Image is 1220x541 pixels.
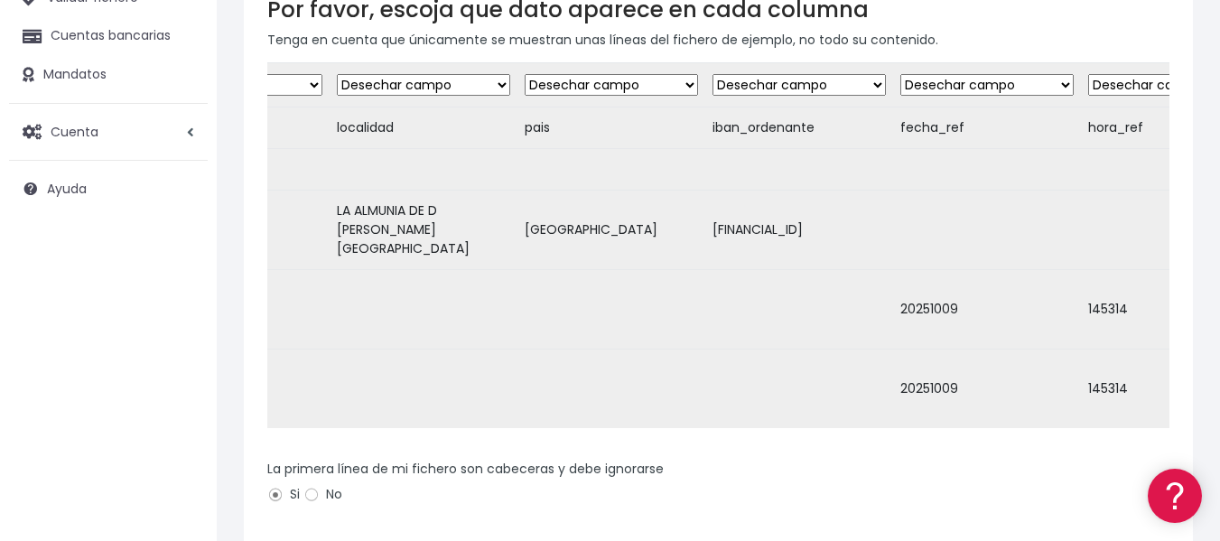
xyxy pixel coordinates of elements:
[51,122,98,140] span: Cuenta
[893,107,1081,149] td: fecha_ref
[893,270,1081,350] td: 20251009
[330,191,517,270] td: LA ALMUNIA DE D [PERSON_NAME][GEOGRAPHIC_DATA]
[267,460,664,479] label: La primera línea de mi fichero son cabeceras y debe ignorarse
[705,191,893,270] td: [FINANCIAL_ID]
[517,107,705,149] td: pais
[267,485,300,504] label: Si
[517,191,705,270] td: [GEOGRAPHIC_DATA]
[330,107,517,149] td: localidad
[9,56,208,94] a: Mandatos
[9,17,208,55] a: Cuentas bancarias
[47,180,87,198] span: Ayuda
[303,485,342,504] label: No
[893,350,1081,429] td: 20251009
[9,113,208,151] a: Cuenta
[9,170,208,208] a: Ayuda
[705,107,893,149] td: iban_ordenante
[267,30,1169,50] p: Tenga en cuenta que únicamente se muestran unas líneas del fichero de ejemplo, no todo su contenido.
